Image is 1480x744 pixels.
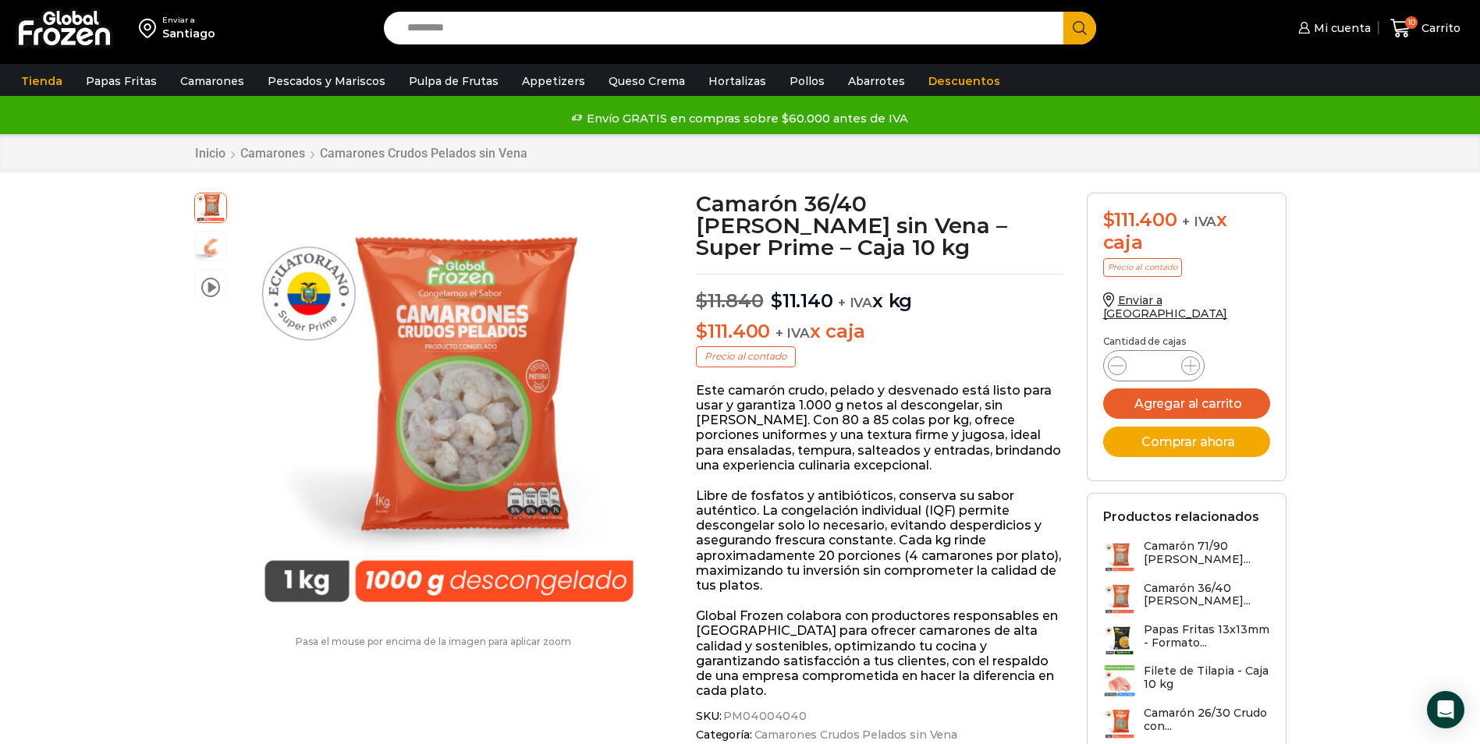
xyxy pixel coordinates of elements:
div: x caja [1103,209,1270,254]
img: address-field-icon.svg [139,15,162,41]
p: Global Frozen colabora con productores responsables en [GEOGRAPHIC_DATA] para ofrecer camarones d... [696,608,1063,698]
h3: Camarón 36/40 [PERSON_NAME]... [1144,582,1270,608]
span: Carrito [1418,20,1460,36]
span: + IVA [775,325,810,341]
a: Camarones Crudos Pelados sin Vena [319,146,528,161]
p: x kg [696,274,1063,313]
span: SKU: [696,710,1063,723]
img: PM04004040 [235,193,663,621]
span: PM04004040 [721,710,807,723]
bdi: 11.840 [696,289,763,312]
span: camaron-sin-cascara [195,232,226,263]
a: Enviar a [GEOGRAPHIC_DATA] [1103,293,1228,321]
span: $ [1103,208,1115,231]
p: Pasa el mouse por encima de la imagen para aplicar zoom [194,636,673,647]
div: Open Intercom Messenger [1427,691,1464,728]
button: Comprar ahora [1103,427,1270,457]
a: Inicio [194,146,226,161]
p: x caja [696,321,1063,343]
a: Camarones Crudos Pelados sin Vena [752,728,957,742]
p: Precio al contado [1103,258,1182,277]
p: Libre de fosfatos y antibióticos, conserva su sabor auténtico. La congelación individual (IQF) pe... [696,488,1063,593]
span: $ [696,289,708,312]
span: + IVA [1182,214,1216,229]
input: Product quantity [1139,355,1169,377]
a: Pescados y Mariscos [260,66,393,96]
bdi: 11.140 [771,289,832,312]
a: Camarón 71/90 [PERSON_NAME]... [1103,540,1270,573]
div: Enviar a [162,15,215,26]
span: $ [696,320,708,342]
a: Pulpa de Frutas [401,66,506,96]
h1: Camarón 36/40 [PERSON_NAME] sin Vena – Super Prime – Caja 10 kg [696,193,1063,258]
bdi: 111.400 [1103,208,1177,231]
h3: Papas Fritas 13x13mm - Formato... [1144,623,1270,650]
span: Categoría: [696,728,1063,742]
a: 10 Carrito [1386,10,1464,47]
span: 10 [1405,16,1418,29]
h2: Productos relacionados [1103,509,1259,524]
span: Mi cuenta [1310,20,1371,36]
a: Camarones [172,66,252,96]
a: Hortalizas [701,66,774,96]
a: Mi cuenta [1294,12,1371,44]
nav: Breadcrumb [194,146,528,161]
span: $ [771,289,783,312]
div: 1 / 3 [235,193,663,621]
a: Pollos [782,66,832,96]
bdi: 111.400 [696,320,770,342]
div: Santiago [162,26,215,41]
p: Cantidad de cajas [1103,336,1270,347]
a: Papas Fritas 13x13mm - Formato... [1103,623,1270,657]
a: Queso Crema [601,66,693,96]
a: Camarones [240,146,306,161]
p: Precio al contado [696,346,796,367]
h3: Camarón 26/30 Crudo con... [1144,707,1270,733]
a: Abarrotes [840,66,913,96]
h3: Filete de Tilapia - Caja 10 kg [1144,664,1270,691]
a: Tienda [13,66,70,96]
span: PM04004040 [195,191,226,222]
a: Camarón 26/30 Crudo con... [1103,707,1270,740]
span: + IVA [838,295,872,310]
a: Appetizers [514,66,593,96]
a: Descuentos [921,66,1008,96]
h3: Camarón 71/90 [PERSON_NAME]... [1144,540,1270,566]
button: Search button [1063,12,1096,44]
a: Camarón 36/40 [PERSON_NAME]... [1103,582,1270,615]
p: Este camarón crudo, pelado y desvenado está listo para usar y garantiza 1.000 g netos al desconge... [696,383,1063,473]
button: Agregar al carrito [1103,388,1270,419]
a: Papas Fritas [78,66,165,96]
a: Filete de Tilapia - Caja 10 kg [1103,664,1270,698]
